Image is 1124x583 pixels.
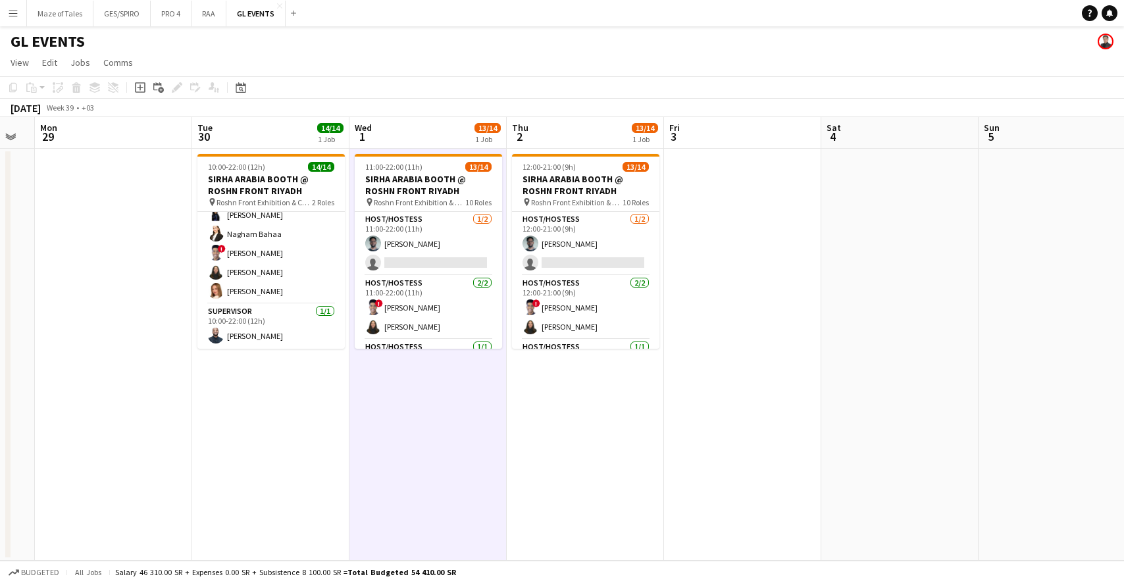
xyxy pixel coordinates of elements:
span: Roshn Front Exhibition & Conference Center - [GEOGRAPHIC_DATA] [217,197,312,207]
button: GES/SPIRO [93,1,151,26]
div: 1 Job [475,134,500,144]
span: 3 [667,129,680,144]
span: All jobs [72,567,104,577]
button: PRO 4 [151,1,192,26]
app-card-role: Host/Hostess1/1 [512,340,659,384]
span: Comms [103,57,133,68]
span: Sun [984,122,1000,134]
span: 10:00-22:00 (12h) [208,162,265,172]
div: Salary 46 310.00 SR + Expenses 0.00 SR + Subsistence 8 100.00 SR = [115,567,456,577]
span: Week 39 [43,103,76,113]
span: Total Budgeted 54 410.00 SR [347,567,456,577]
button: RAA [192,1,226,26]
a: View [5,54,34,71]
app-card-role: Supervisor1/110:00-22:00 (12h)[PERSON_NAME] [197,304,345,349]
span: 30 [195,129,213,144]
span: 14/14 [308,162,334,172]
app-card-role: Host/Hostess1/1 [355,340,502,384]
span: 2 [510,129,528,144]
span: 2 Roles [312,197,334,207]
app-card-role: Host/Hostess2/212:00-21:00 (9h)![PERSON_NAME][PERSON_NAME] [512,276,659,340]
h1: GL EVENTS [11,32,85,51]
span: 5 [982,129,1000,144]
a: Edit [37,54,63,71]
span: 14/14 [317,123,344,133]
app-card-role: Host/Hostess1/212:00-21:00 (9h)[PERSON_NAME] [512,212,659,276]
span: Sat [827,122,841,134]
span: Edit [42,57,57,68]
span: Roshn Front Exhibition & Conference Center - [GEOGRAPHIC_DATA] [374,197,465,207]
span: ! [375,299,383,307]
a: Comms [98,54,138,71]
h3: SIRHA ARABIA BOOTH @ ROSHN FRONT RIYADH [197,173,345,197]
app-card-role: Host/Hostess1/211:00-22:00 (11h)[PERSON_NAME] [355,212,502,276]
h3: SIRHA ARABIA BOOTH @ ROSHN FRONT RIYADH [355,173,502,197]
app-card-role: Host/Hostess2/211:00-22:00 (11h)![PERSON_NAME][PERSON_NAME] [355,276,502,340]
span: 13/14 [465,162,492,172]
app-job-card: 10:00-22:00 (12h)14/14SIRHA ARABIA BOOTH @ ROSHN FRONT RIYADH Roshn Front Exhibition & Conference... [197,154,345,349]
span: 1 [353,129,372,144]
app-job-card: 12:00-21:00 (9h)13/14SIRHA ARABIA BOOTH @ ROSHN FRONT RIYADH Roshn Front Exhibition & Conference ... [512,154,659,349]
span: ! [218,245,226,253]
span: 13/14 [623,162,649,172]
span: 13/14 [474,123,501,133]
span: 10 Roles [465,197,492,207]
span: Fri [669,122,680,134]
button: Budgeted [7,565,61,580]
span: 29 [38,129,57,144]
button: Maze of Tales [27,1,93,26]
span: Roshn Front Exhibition & Conference Center - [GEOGRAPHIC_DATA] [531,197,623,207]
span: 11:00-22:00 (11h) [365,162,422,172]
a: Jobs [65,54,95,71]
span: Thu [512,122,528,134]
div: 1 Job [318,134,343,144]
span: Wed [355,122,372,134]
span: Budgeted [21,568,59,577]
span: ! [532,299,540,307]
span: Jobs [70,57,90,68]
span: View [11,57,29,68]
app-job-card: 11:00-22:00 (11h)13/14SIRHA ARABIA BOOTH @ ROSHN FRONT RIYADH Roshn Front Exhibition & Conference... [355,154,502,349]
span: 12:00-21:00 (9h) [523,162,576,172]
span: Tue [197,122,213,134]
div: 1 Job [632,134,657,144]
h3: SIRHA ARABIA BOOTH @ ROSHN FRONT RIYADH [512,173,659,197]
button: GL EVENTS [226,1,286,26]
div: +03 [82,103,94,113]
span: 13/14 [632,123,658,133]
div: [DATE] [11,101,41,114]
span: 10 Roles [623,197,649,207]
span: Mon [40,122,57,134]
app-user-avatar: Jesus Relampagos [1098,34,1113,49]
span: 4 [825,129,841,144]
